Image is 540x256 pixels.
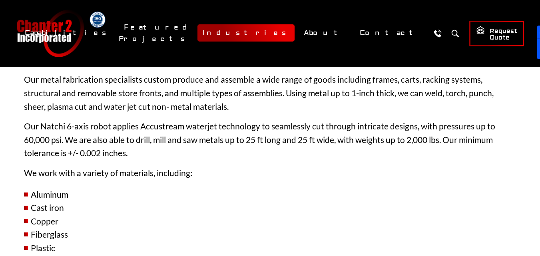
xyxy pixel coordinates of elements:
[24,241,516,255] li: Plastic
[448,26,462,41] button: Search
[430,26,445,41] a: Call Us
[355,24,426,42] a: Contact
[24,73,516,113] p: Our metal fabrication specialists custom produce and assemble a wide range of goods including fra...
[24,201,516,214] li: Cast iron
[299,24,351,42] a: About
[20,24,115,42] a: Capabilities
[476,26,517,42] span: Request Quote
[24,166,516,180] p: We work with a variety of materials, including:
[119,19,193,48] a: Featured Projects
[24,188,516,201] li: Aluminum
[469,21,524,46] a: Request Quote
[197,24,295,42] a: Industries
[16,10,84,57] a: Chapter 2 Incorporated
[24,228,516,241] li: Fiberglass
[24,119,516,160] p: Our Natchi 6-axis robot applies Accustream waterjet technology to seamlessly cut through intricat...
[24,214,516,228] li: Copper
